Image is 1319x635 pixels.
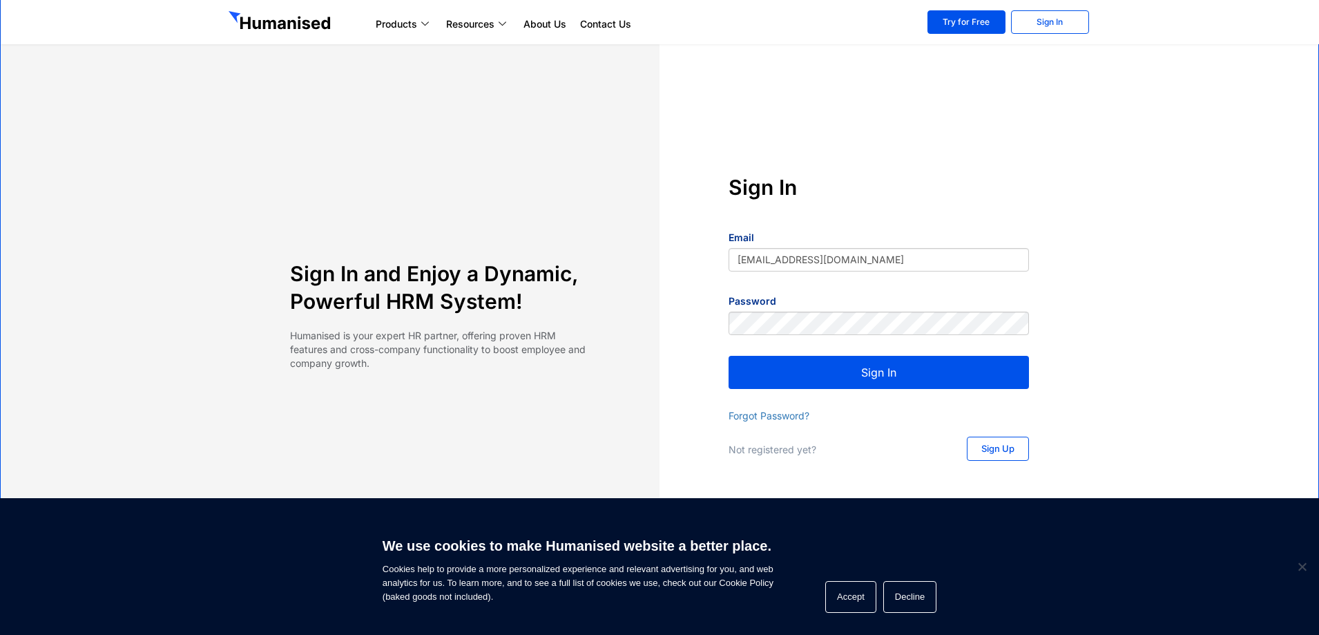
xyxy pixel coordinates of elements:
input: yourname@mail.com [729,248,1029,272]
a: Sign Up [967,437,1029,461]
span: Decline [1295,560,1309,574]
button: Sign In [729,356,1029,389]
a: Resources [439,16,517,32]
a: Sign In [1011,10,1089,34]
h6: We use cookies to make Humanised website a better place. [383,536,773,556]
span: Sign Up [981,444,1014,453]
h4: Sign In [729,173,1029,201]
img: GetHumanised Logo [229,11,334,33]
a: About Us [517,16,573,32]
span: Cookies help to provide a more personalized experience and relevant advertising for you, and web ... [383,529,773,604]
h4: Sign In and Enjoy a Dynamic, Powerful HRM System! [290,260,590,315]
p: Humanised is your expert HR partner, offering proven HRM features and cross-company functionality... [290,329,590,370]
p: Not registered yet? [729,443,939,457]
a: Forgot Password? [729,410,809,421]
a: Products [369,16,439,32]
label: Email [729,231,754,245]
a: Try for Free [927,10,1005,34]
label: Password [729,294,776,308]
button: Decline [883,581,936,613]
button: Accept [825,581,876,613]
a: Contact Us [573,16,638,32]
